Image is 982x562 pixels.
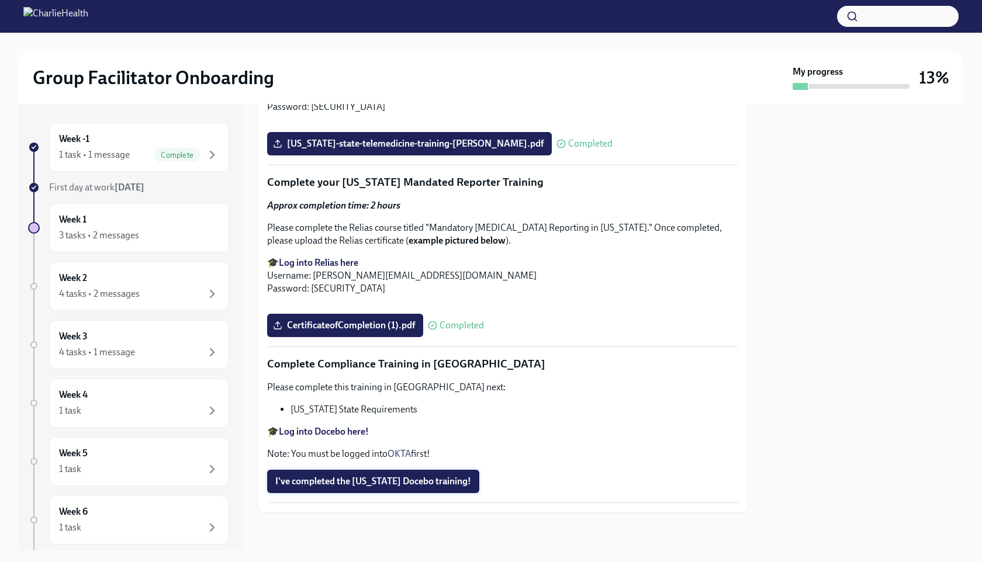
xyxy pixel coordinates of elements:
li: [US_STATE] State Requirements [291,403,738,416]
span: CertificateofCompletion (1).pdf [275,320,415,331]
span: I've completed the [US_STATE] Docebo training! [275,476,471,487]
a: Week 34 tasks • 1 message [28,320,229,369]
a: Log into Relias here [279,257,358,268]
a: Week 51 task [28,437,229,486]
span: Completed [568,139,613,148]
p: 🎓 [267,425,738,438]
span: Completed [440,321,484,330]
strong: example pictured below [409,235,506,246]
h6: Week 2 [59,272,87,285]
a: Week 41 task [28,379,229,428]
div: 1 task [59,521,81,534]
strong: Approx completion time: 2 hours [267,200,400,211]
h2: Group Facilitator Onboarding [33,66,274,89]
button: I've completed the [US_STATE] Docebo training! [267,470,479,493]
p: Please complete this training in [GEOGRAPHIC_DATA] next: [267,381,738,394]
label: CertificateofCompletion (1).pdf [267,314,423,337]
a: First day at work[DATE] [28,181,229,194]
div: 1 task • 1 message [59,148,130,161]
span: First day at work [49,182,144,193]
img: CharlieHealth [23,7,88,26]
a: Week 13 tasks • 2 messages [28,203,229,252]
p: Note: You must be logged into first! [267,447,738,460]
a: Week 24 tasks • 2 messages [28,262,229,311]
p: Complete Compliance Training in [GEOGRAPHIC_DATA] [267,356,738,372]
div: 4 tasks • 1 message [59,346,135,359]
h6: Week 3 [59,330,88,343]
strong: My progress [793,65,843,78]
h6: Week 1 [59,213,87,226]
h6: Week -1 [59,133,89,145]
div: 4 tasks • 2 messages [59,287,140,300]
span: Complete [154,151,200,159]
h6: Week 4 [59,388,88,401]
a: OKTA [388,448,411,459]
p: Please complete the Relias course titled "Mandatory [MEDICAL_DATA] Reporting in [US_STATE]." Once... [267,221,738,247]
h3: 13% [919,67,949,88]
a: Log into Docebo here! [279,426,369,437]
p: Complete your [US_STATE] Mandated Reporter Training [267,175,738,190]
label: [US_STATE]-state-telemedicine-training-[PERSON_NAME].pdf [267,132,552,155]
a: Week -11 task • 1 messageComplete [28,123,229,172]
h6: Week 5 [59,447,88,460]
strong: [DATE] [115,182,144,193]
span: [US_STATE]-state-telemedicine-training-[PERSON_NAME].pdf [275,138,544,150]
div: 1 task [59,463,81,476]
p: 🎓 Username: [PERSON_NAME][EMAIL_ADDRESS][DOMAIN_NAME] Password: [SECURITY_DATA] [267,256,738,295]
div: 3 tasks • 2 messages [59,229,139,242]
h6: Week 6 [59,505,88,518]
a: Week 61 task [28,495,229,544]
div: 1 task [59,404,81,417]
